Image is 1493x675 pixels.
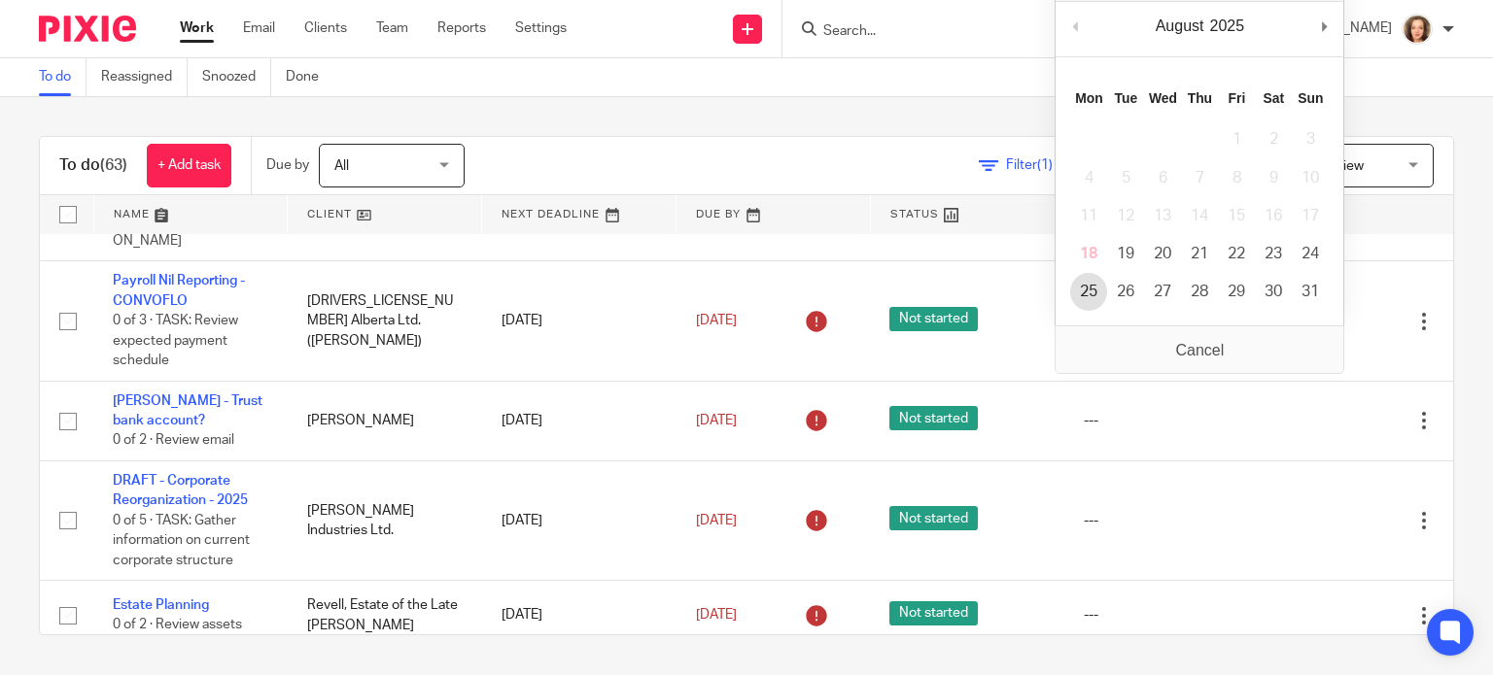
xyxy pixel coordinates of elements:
div: --- [1084,605,1239,624]
button: 24 [1292,235,1329,273]
a: + Add task [147,144,231,187]
button: 21 [1181,235,1218,273]
a: Payroll Nil Reporting - CONVOFLO [113,274,245,307]
input: Search [821,23,996,41]
button: 20 [1144,235,1181,273]
span: 0 of 2 · Review assets [113,619,242,632]
a: To do [39,58,87,96]
td: [PERSON_NAME] Industries Ltd. [288,460,482,580]
abbr: Friday [1229,90,1246,106]
abbr: Wednesday [1149,90,1177,106]
h1: To do [59,155,127,176]
span: All [334,159,349,173]
button: 30 [1255,273,1292,311]
span: [DATE] [696,608,737,622]
span: (63) [100,157,127,173]
button: 31 [1292,273,1329,311]
a: Settings [515,18,567,38]
a: [PERSON_NAME] - Trust bank account? [113,394,262,427]
button: 25 [1070,273,1107,311]
span: Not started [889,601,978,625]
a: Team [376,18,408,38]
p: Due by [266,155,309,175]
span: Not started [889,307,978,331]
button: Previous Month [1065,12,1085,41]
span: Not started [889,506,978,530]
a: Clients [304,18,347,38]
abbr: Tuesday [1115,90,1138,106]
span: [DATE] [696,414,737,427]
abbr: Sunday [1298,90,1323,106]
a: Reports [437,18,486,38]
td: [DATE] [482,261,677,381]
img: Pixie [39,16,136,42]
button: 28 [1181,273,1218,311]
abbr: Thursday [1188,90,1212,106]
span: 0 of 3 · TASK: Review expected payment schedule [113,314,238,367]
div: --- [1084,511,1239,530]
span: (1) [1037,158,1053,172]
span: 0 of 5 · TASK: Gather information on current corporate structure [113,514,250,567]
div: August [1153,12,1207,41]
div: 2025 [1207,12,1248,41]
td: Revell, Estate of the Late [PERSON_NAME] [288,581,482,650]
span: [DATE] [696,314,737,327]
button: 27 [1144,273,1181,311]
abbr: Saturday [1264,90,1285,106]
div: --- [1084,411,1239,430]
td: [DATE] [482,581,677,650]
a: Estate Planning [113,598,209,612]
img: avatar-thumb.jpg [1402,14,1433,45]
span: [DATE] [696,514,737,527]
button: 22 [1218,235,1255,273]
a: DRAFT - Corporate Reorganization - 2025 [113,474,248,507]
span: Not started [889,406,978,430]
button: 23 [1255,235,1292,273]
span: 0 of 2 · Review email [113,434,234,448]
button: 29 [1218,273,1255,311]
td: [PERSON_NAME] [288,381,482,460]
td: [DRIVERS_LICENSE_NUMBER] Alberta Ltd. ([PERSON_NAME]) [288,261,482,381]
td: [DATE] [482,381,677,460]
abbr: Monday [1075,90,1102,106]
span: Filter [1006,158,1067,172]
button: 19 [1107,235,1144,273]
a: Done [286,58,333,96]
a: Email [243,18,275,38]
button: Next Month [1314,12,1334,41]
button: 26 [1107,273,1144,311]
td: [DATE] [482,460,677,580]
a: Snoozed [202,58,271,96]
a: Reassigned [101,58,188,96]
a: Work [180,18,214,38]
